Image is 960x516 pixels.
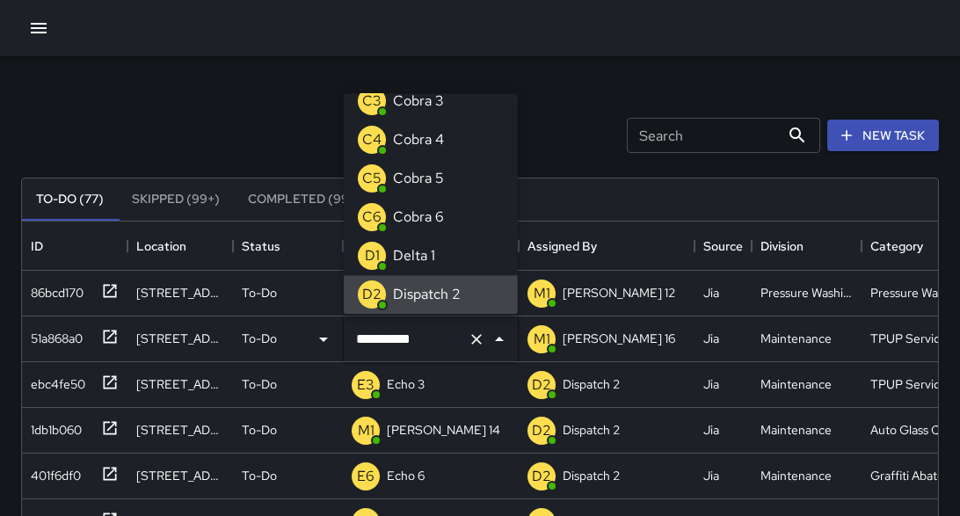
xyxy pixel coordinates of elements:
p: [PERSON_NAME] 16 [563,330,675,347]
p: To-Do [242,467,277,484]
div: Assigned To [343,222,519,271]
button: Clear [464,327,489,352]
p: D1 [364,246,379,267]
p: Cobra 5 [393,169,444,190]
div: 2430 Broadway [136,375,224,393]
div: 86bcd170 [24,277,84,302]
p: To-Do [242,421,277,439]
div: Source [695,222,752,271]
div: ID [31,222,43,271]
div: Division [760,222,804,271]
div: Division [752,222,862,271]
p: Dispatch 2 [563,375,620,393]
button: Skipped (99+) [118,178,234,221]
div: Jia [703,421,719,439]
p: Dispatch 2 [393,285,461,306]
p: [PERSON_NAME] 12 [563,284,675,302]
p: Echo 6 [387,467,425,484]
p: Cobra 4 [393,130,444,151]
p: M1 [534,329,550,350]
div: 1703 Telegraph Avenue [136,284,224,302]
button: Close [487,327,512,352]
button: New Task [827,120,939,152]
div: Jia [703,467,719,484]
div: Assigned By [519,222,695,271]
p: C5 [362,169,382,190]
button: Completed (99+) [234,178,375,221]
div: 1245 Broadway [136,467,224,484]
p: E6 [357,466,375,487]
p: M1 [534,283,550,304]
p: C4 [362,130,382,151]
p: M1 [358,420,375,441]
div: Maintenance [760,330,832,347]
div: Pressure Washing [760,284,853,302]
p: D2 [532,466,551,487]
p: E3 [357,374,375,396]
button: To-Do (77) [22,178,118,221]
p: To-Do [242,330,277,347]
div: Status [242,222,280,271]
p: Delta 1 [393,246,435,267]
p: D2 [532,374,551,396]
p: Cobra 6 [393,207,444,229]
p: To-Do [242,375,277,393]
div: 1128 Jefferson Street [136,421,224,439]
p: Dispatch 2 [563,467,620,484]
p: C6 [362,207,382,229]
p: D2 [362,285,382,306]
div: Location [136,222,186,271]
p: Dispatch 2 [563,421,620,439]
div: Jia [703,375,719,393]
div: Status [233,222,343,271]
p: Cobra 3 [393,91,444,113]
div: ID [22,222,127,271]
div: Maintenance [760,421,832,439]
div: Source [703,222,743,271]
div: 1db1b060 [24,414,82,439]
div: Category [870,222,923,271]
div: Maintenance [760,467,832,484]
p: D2 [532,420,551,441]
div: Maintenance [760,375,832,393]
div: Location [127,222,233,271]
p: C3 [362,91,382,113]
div: Assigned By [527,222,597,271]
div: 51a868a0 [24,323,83,347]
div: Jia [703,284,719,302]
p: [PERSON_NAME] 14 [387,421,500,439]
div: ebc4fe50 [24,368,85,393]
div: Jia [703,330,719,347]
div: 401f6df0 [24,460,81,484]
p: To-Do [242,284,277,302]
p: Echo 3 [387,375,425,393]
div: 401 8th Street [136,330,224,347]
